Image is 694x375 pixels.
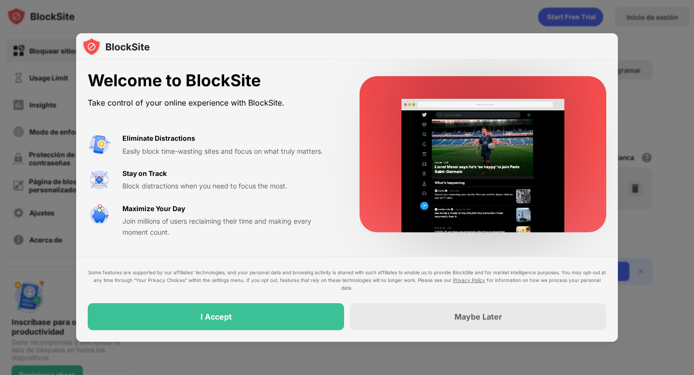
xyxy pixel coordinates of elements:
[122,133,195,144] div: Eliminate Distractions
[122,203,185,214] div: Maximize Your Day
[88,168,111,191] img: value-focus.svg
[88,96,336,110] div: Take control of your online experience with BlockSite.
[200,312,232,321] div: I Accept
[122,216,336,238] div: Join millions of users reclaiming their time and making every moment count.
[122,181,336,191] div: Block distractions when you need to focus the most.
[82,37,150,56] img: logo-blocksite.svg
[122,168,167,179] div: Stay on Track
[122,146,336,157] div: Easily block time-wasting sites and focus on what truly matters.
[88,203,111,227] img: value-safe-time.svg
[88,133,111,156] img: value-avoid-distractions.svg
[454,312,502,321] div: Maybe Later
[88,268,606,292] div: Some features are supported by our affiliates’ technologies, and your personal data and browsing ...
[453,277,485,283] a: Privacy Policy
[88,71,336,91] div: Welcome to BlockSite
